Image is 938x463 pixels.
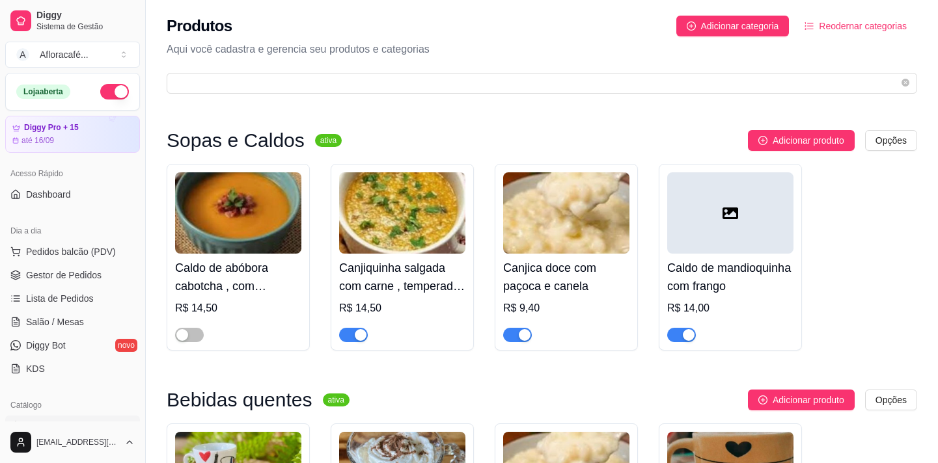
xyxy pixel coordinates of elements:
[876,133,907,148] span: Opções
[503,172,629,254] img: product-image
[175,172,301,254] img: product-image
[503,259,629,295] h4: Canjica doce com paçoca e canela
[5,335,140,356] a: Diggy Botnovo
[758,395,767,404] span: plus-circle
[167,42,917,57] p: Aqui você cadastra e gerencia seu produtos e categorias
[902,77,909,90] span: close-circle
[5,5,140,36] a: DiggySistema de Gestão
[100,84,129,99] button: Alterar Status
[16,85,70,99] div: Loja aberta
[748,130,855,151] button: Adicionar produto
[794,16,917,36] button: Reodernar categorias
[26,245,116,258] span: Pedidos balcão (PDV)
[805,21,814,31] span: ordered-list
[701,19,779,33] span: Adicionar categoria
[21,135,54,146] article: até 16/09
[323,393,350,406] sup: ativa
[174,76,899,90] input: Buscar por nome ou código do produto
[315,134,342,147] sup: ativa
[5,416,140,436] a: Produtos
[5,358,140,379] a: KDS
[5,395,140,416] div: Catálogo
[5,311,140,332] a: Salão / Mesas
[40,48,89,61] div: Afloracafé ...
[36,21,135,32] span: Sistema de Gestão
[167,16,232,36] h2: Produtos
[339,300,465,316] div: R$ 14,50
[5,42,140,68] button: Select a team
[5,220,140,241] div: Dia a dia
[26,362,45,375] span: KDS
[748,390,855,410] button: Adicionar produto
[676,16,790,36] button: Adicionar categoria
[175,259,301,295] h4: Caldo de abóbora cabotcha , com calabresa
[667,259,793,295] h4: Caldo de mandioquinha com frango
[865,390,917,410] button: Opções
[175,300,301,316] div: R$ 14,50
[339,259,465,295] h4: Canjiquinha salgada com carne , temperada com pedacinhos de linguiça levemente apimentada
[687,21,696,31] span: plus-circle
[167,392,312,408] h3: Bebidas quentes
[5,288,140,309] a: Lista de Pedidos
[26,269,102,282] span: Gestor de Pedidos
[5,163,140,184] div: Acesso Rápido
[167,133,305,148] h3: Sopas e Caldos
[5,265,140,285] a: Gestor de Pedidos
[503,300,629,316] div: R$ 9,40
[902,79,909,86] span: close-circle
[16,48,29,61] span: A
[5,116,140,153] a: Diggy Pro + 15até 16/09
[26,315,84,328] span: Salão / Mesas
[36,437,119,447] span: [EMAIL_ADDRESS][DOMAIN_NAME]
[758,136,767,145] span: plus-circle
[26,188,71,201] span: Dashboard
[24,123,79,133] article: Diggy Pro + 15
[773,133,844,148] span: Adicionar produto
[773,393,844,407] span: Adicionar produto
[865,130,917,151] button: Opções
[819,19,907,33] span: Reodernar categorias
[876,393,907,407] span: Opções
[5,427,140,458] button: [EMAIL_ADDRESS][DOMAIN_NAME]
[36,10,135,21] span: Diggy
[667,300,793,316] div: R$ 14,00
[339,172,465,254] img: product-image
[26,292,94,305] span: Lista de Pedidos
[5,184,140,205] a: Dashboard
[26,339,66,352] span: Diggy Bot
[26,419,62,432] span: Produtos
[5,241,140,262] button: Pedidos balcão (PDV)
